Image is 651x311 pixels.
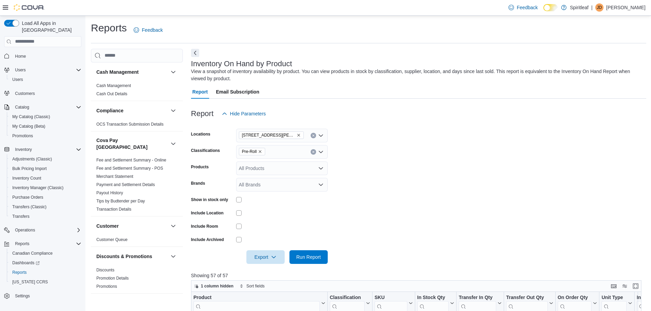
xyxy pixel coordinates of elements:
[1,51,84,61] button: Home
[191,181,205,186] label: Brands
[311,149,316,155] button: Clear input
[10,268,29,277] a: Reports
[1,239,84,249] button: Reports
[19,20,81,33] span: Load All Apps in [GEOGRAPHIC_DATA]
[10,278,81,286] span: Washington CCRS
[96,137,168,151] button: Cova Pay [GEOGRAPHIC_DATA]
[246,250,285,264] button: Export
[7,258,84,268] a: Dashboards
[10,268,81,277] span: Reports
[10,75,26,84] a: Users
[96,199,145,203] a: Tips by Budtender per Day
[193,294,320,301] div: Product
[96,122,164,127] span: OCS Transaction Submission Details
[191,148,220,153] label: Classifications
[91,236,183,246] div: Customer
[7,173,84,183] button: Inventory Count
[1,225,84,235] button: Operations
[10,113,81,121] span: My Catalog (Classic)
[595,3,603,12] div: Jason D
[96,83,131,88] a: Cash Management
[216,85,259,99] span: Email Subscription
[318,149,324,155] button: Open list of options
[12,66,28,74] button: Users
[96,69,168,75] button: Cash Management
[191,282,236,290] button: 1 column hidden
[12,185,64,190] span: Inventory Manager (Classic)
[96,182,155,187] span: Payment and Settlement Details
[12,103,81,111] span: Catalog
[96,83,131,88] span: Cash Management
[10,155,81,163] span: Adjustments (Classic)
[191,210,223,216] label: Include Location
[258,150,262,154] button: Remove Pre-Roll from selection in this group
[506,294,547,301] div: Transfer Out Qty
[7,122,84,131] button: My Catalog (Beta)
[91,21,127,35] h1: Reports
[10,155,55,163] a: Adjustments (Classic)
[12,77,23,82] span: Users
[10,122,48,130] a: My Catalog (Beta)
[230,110,266,117] span: Hide Parameters
[169,107,177,115] button: Compliance
[12,114,50,119] span: My Catalog (Classic)
[169,68,177,76] button: Cash Management
[10,212,81,221] span: Transfers
[10,203,49,211] a: Transfers (Classic)
[10,174,44,182] a: Inventory Count
[12,270,27,275] span: Reports
[96,182,155,187] a: Payment and Settlement Details
[239,148,265,155] span: Pre-Roll
[7,75,84,84] button: Users
[239,131,304,139] span: 560 - Spiritleaf Wilson St (Ancaster)
[12,145,81,154] span: Inventory
[12,292,81,300] span: Settings
[12,52,29,60] a: Home
[96,174,133,179] a: Merchant Statement
[10,249,55,257] a: Canadian Compliance
[191,224,218,229] label: Include Room
[7,131,84,141] button: Promotions
[96,223,168,229] button: Customer
[318,166,324,171] button: Open list of options
[169,140,177,148] button: Cova Pay [GEOGRAPHIC_DATA]
[142,27,163,33] span: Feedback
[96,284,117,289] span: Promotions
[621,282,629,290] button: Display options
[1,145,84,154] button: Inventory
[96,158,166,162] a: Fee and Settlement Summary - Online
[191,197,228,202] label: Show in stock only
[12,204,46,210] span: Transfers (Classic)
[12,240,81,248] span: Reports
[517,4,538,11] span: Feedback
[10,193,46,201] a: Purchase Orders
[543,11,544,12] span: Dark Mode
[96,107,168,114] button: Compliance
[1,65,84,75] button: Users
[7,268,84,277] button: Reports
[601,294,627,301] div: Unit Type
[7,112,84,122] button: My Catalog (Classic)
[12,195,43,200] span: Purchase Orders
[1,88,84,98] button: Customers
[91,120,183,131] div: Compliance
[96,207,131,212] a: Transaction Details
[10,132,81,140] span: Promotions
[10,184,66,192] a: Inventory Manager (Classic)
[91,266,183,293] div: Discounts & Promotions
[96,107,123,114] h3: Compliance
[191,68,643,82] div: View a snapshot of inventory availability by product. You can view products in stock by classific...
[12,175,41,181] span: Inventory Count
[15,147,32,152] span: Inventory
[96,267,114,273] span: Discounts
[591,3,593,12] p: |
[318,182,324,187] button: Open list of options
[632,282,640,290] button: Enter fullscreen
[459,294,496,301] div: Transfer In Qty
[15,54,26,59] span: Home
[543,4,558,11] input: Dark Mode
[12,133,33,139] span: Promotions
